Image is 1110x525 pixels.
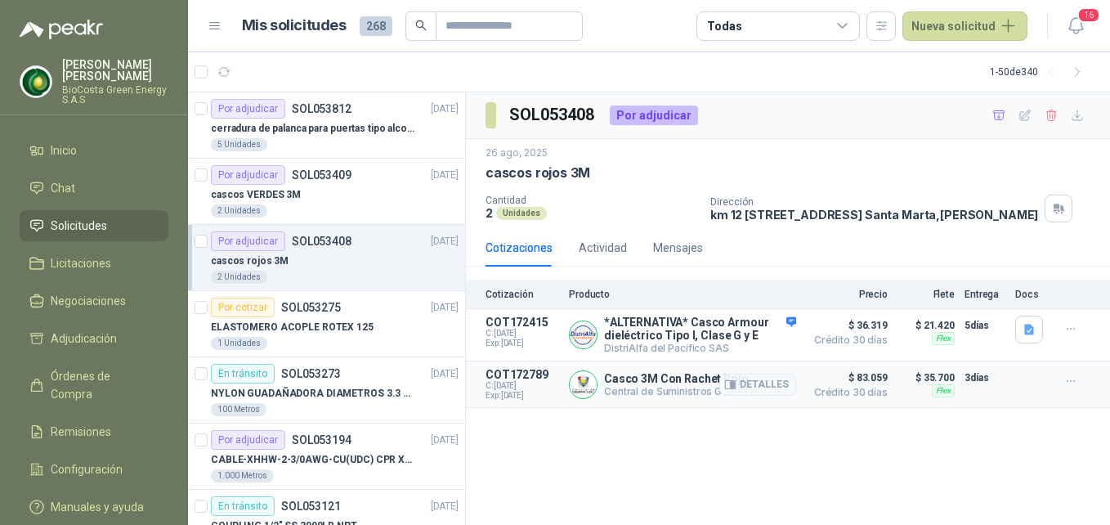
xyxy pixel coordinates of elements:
[486,206,493,220] p: 2
[610,105,698,125] div: Por adjudicar
[806,388,888,397] span: Crédito 30 días
[292,103,351,114] p: SOL053812
[806,335,888,345] span: Crédito 30 días
[51,330,117,348] span: Adjudicación
[188,225,465,291] a: Por adjudicarSOL053408[DATE] cascos rojos 3M2 Unidades
[211,430,285,450] div: Por adjudicar
[188,424,465,490] a: Por adjudicarSOL053194[DATE] CABLE-XHHW-2-3/0AWG-CU(UDC) CPR XLPE FR1.000 Metros
[211,254,289,269] p: cascos rojos 3M
[1061,11,1090,41] button: 16
[569,289,796,300] p: Producto
[806,316,888,335] span: $ 36.319
[897,368,955,388] p: $ 35.700
[211,496,275,516] div: En tránsito
[211,99,285,119] div: Por adjudicar
[1077,7,1100,23] span: 16
[211,121,414,137] p: cerradura de palanca para puertas tipo alcoba marca yale
[20,66,51,97] img: Company Logo
[570,321,597,348] img: Company Logo
[932,384,955,397] div: Flex
[897,316,955,335] p: $ 21.420
[486,329,559,339] span: C: [DATE]
[188,159,465,225] a: Por adjudicarSOL053409[DATE] cascos VERDES 3M2 Unidades
[653,239,703,257] div: Mensajes
[965,368,1005,388] p: 3 días
[570,371,597,398] img: Company Logo
[486,316,559,329] p: COT172415
[486,339,559,348] span: Exp: [DATE]
[431,433,459,448] p: [DATE]
[431,234,459,249] p: [DATE]
[431,101,459,117] p: [DATE]
[51,217,107,235] span: Solicitudes
[486,368,559,381] p: COT172789
[604,385,757,397] p: Central de Suministros G SPATH
[20,323,168,354] a: Adjudicación
[20,416,168,447] a: Remisiones
[211,452,414,468] p: CABLE-XHHW-2-3/0AWG-CU(UDC) CPR XLPE FR
[431,499,459,514] p: [DATE]
[902,11,1027,41] button: Nueva solicitud
[710,208,1038,222] p: km 12 [STREET_ADDRESS] Santa Marta , [PERSON_NAME]
[51,179,75,197] span: Chat
[292,434,351,446] p: SOL053194
[486,381,559,391] span: C: [DATE]
[20,361,168,410] a: Órdenes de Compra
[62,85,168,105] p: BioCosta Green Energy S.A.S
[20,248,168,279] a: Licitaciones
[242,14,347,38] h1: Mis solicitudes
[897,289,955,300] p: Flete
[486,164,590,182] p: cascos rojos 3M
[710,196,1038,208] p: Dirección
[62,59,168,82] p: [PERSON_NAME] [PERSON_NAME]
[188,92,465,159] a: Por adjudicarSOL053812[DATE] cerradura de palanca para puertas tipo alcoba marca yale5 Unidades
[51,254,111,272] span: Licitaciones
[51,367,153,403] span: Órdenes de Compra
[281,500,341,512] p: SOL053121
[20,173,168,204] a: Chat
[707,17,741,35] div: Todas
[281,302,341,313] p: SOL053275
[604,372,757,385] p: Casco 3M Con Rachet Rojo
[486,239,553,257] div: Cotizaciones
[20,210,168,241] a: Solicitudes
[211,364,275,384] div: En tránsito
[486,289,559,300] p: Cotización
[496,207,547,220] div: Unidades
[51,292,126,310] span: Negociaciones
[211,231,285,251] div: Por adjudicar
[431,300,459,316] p: [DATE]
[20,454,168,485] a: Configuración
[932,332,955,345] div: Flex
[51,141,77,159] span: Inicio
[211,403,266,416] div: 100 Metros
[579,239,627,257] div: Actividad
[965,316,1005,335] p: 5 días
[281,368,341,379] p: SOL053273
[51,498,144,516] span: Manuales y ayuda
[51,460,123,478] span: Configuración
[188,357,465,424] a: En tránsitoSOL053273[DATE] NYLON GUADAÑADORA DIAMETROS 3.3 mm100 Metros
[292,236,351,247] p: SOL053408
[431,366,459,382] p: [DATE]
[604,342,796,354] p: DistriAlfa del Pacifico SAS
[604,316,796,342] p: *ALTERNATIVA* Casco Armour dieléctrico Tipo I, Clase G y E
[211,469,274,482] div: 1.000 Metros
[211,138,267,151] div: 5 Unidades
[1015,289,1048,300] p: Docs
[990,59,1090,85] div: 1 - 50 de 340
[211,187,301,203] p: cascos VERDES 3M
[211,386,414,402] p: NYLON GUADAÑADORA DIAMETROS 3.3 mm
[51,423,111,441] span: Remisiones
[211,204,267,218] div: 2 Unidades
[20,135,168,166] a: Inicio
[486,391,559,401] span: Exp: [DATE]
[20,20,103,39] img: Logo peakr
[211,337,267,350] div: 1 Unidades
[965,289,1005,300] p: Entrega
[415,20,427,31] span: search
[486,195,697,206] p: Cantidad
[360,16,392,36] span: 268
[20,491,168,523] a: Manuales y ayuda
[211,298,275,317] div: Por cotizar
